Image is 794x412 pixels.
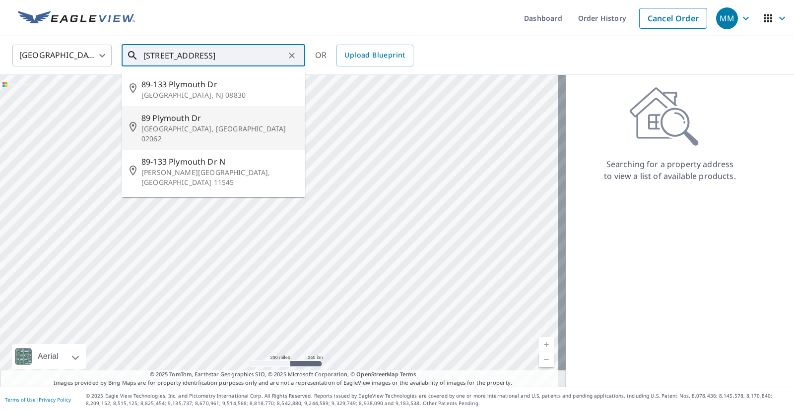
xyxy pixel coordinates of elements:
a: Upload Blueprint [336,45,413,66]
span: 89-133 Plymouth Dr [141,78,297,90]
a: Current Level 5, Zoom Out [539,352,554,367]
img: EV Logo [18,11,135,26]
input: Search by address or latitude-longitude [143,42,285,69]
p: [GEOGRAPHIC_DATA], [GEOGRAPHIC_DATA] 02062 [141,124,297,144]
p: Searching for a property address to view a list of available products. [603,158,736,182]
div: Aerial [35,344,62,369]
a: Cancel Order [639,8,707,29]
a: Terms [400,370,416,378]
a: Privacy Policy [39,396,71,403]
span: Upload Blueprint [344,49,405,61]
p: © 2025 Eagle View Technologies, Inc. and Pictometry International Corp. All Rights Reserved. Repo... [86,392,789,407]
div: Aerial [12,344,86,369]
a: Terms of Use [5,396,36,403]
div: OR [315,45,413,66]
a: OpenStreetMap [356,370,398,378]
span: 89 Plymouth Dr [141,112,297,124]
span: 89-133 Plymouth Dr N [141,156,297,168]
button: Clear [285,49,299,62]
div: [GEOGRAPHIC_DATA] [12,42,112,69]
span: © 2025 TomTom, Earthstar Geographics SIO, © 2025 Microsoft Corporation, © [150,370,416,379]
p: [PERSON_NAME][GEOGRAPHIC_DATA], [GEOGRAPHIC_DATA] 11545 [141,168,297,187]
div: MM [716,7,738,29]
a: Current Level 5, Zoom In [539,337,554,352]
p: | [5,397,71,403]
p: [GEOGRAPHIC_DATA], NJ 08830 [141,90,297,100]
